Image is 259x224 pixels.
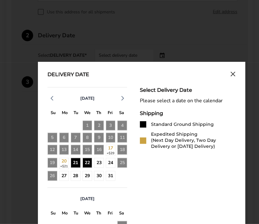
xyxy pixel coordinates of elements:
[93,109,104,119] div: T
[140,87,235,93] div: Select Delivery Date
[80,96,95,101] span: [DATE]
[59,209,70,219] div: M
[70,209,82,219] div: T
[230,71,235,78] button: Close calendar
[104,109,116,119] div: F
[47,71,89,78] div: Delivery Date
[80,196,95,202] span: [DATE]
[140,110,235,116] div: Shipping
[47,109,59,119] div: S
[59,109,70,119] div: M
[151,121,214,127] div: Standard Ground Shipping
[116,209,127,219] div: S
[78,96,97,101] button: [DATE]
[78,196,97,202] button: [DATE]
[47,209,59,219] div: S
[104,209,116,219] div: F
[82,209,93,219] div: W
[151,131,235,149] div: Expedited Shipping (Next Day Delivery, Two Day Delivery or [DATE] Delivery)
[82,109,93,119] div: W
[116,109,127,119] div: S
[140,98,235,104] div: Please select a date on the calendar
[70,109,82,119] div: T
[93,209,104,219] div: T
